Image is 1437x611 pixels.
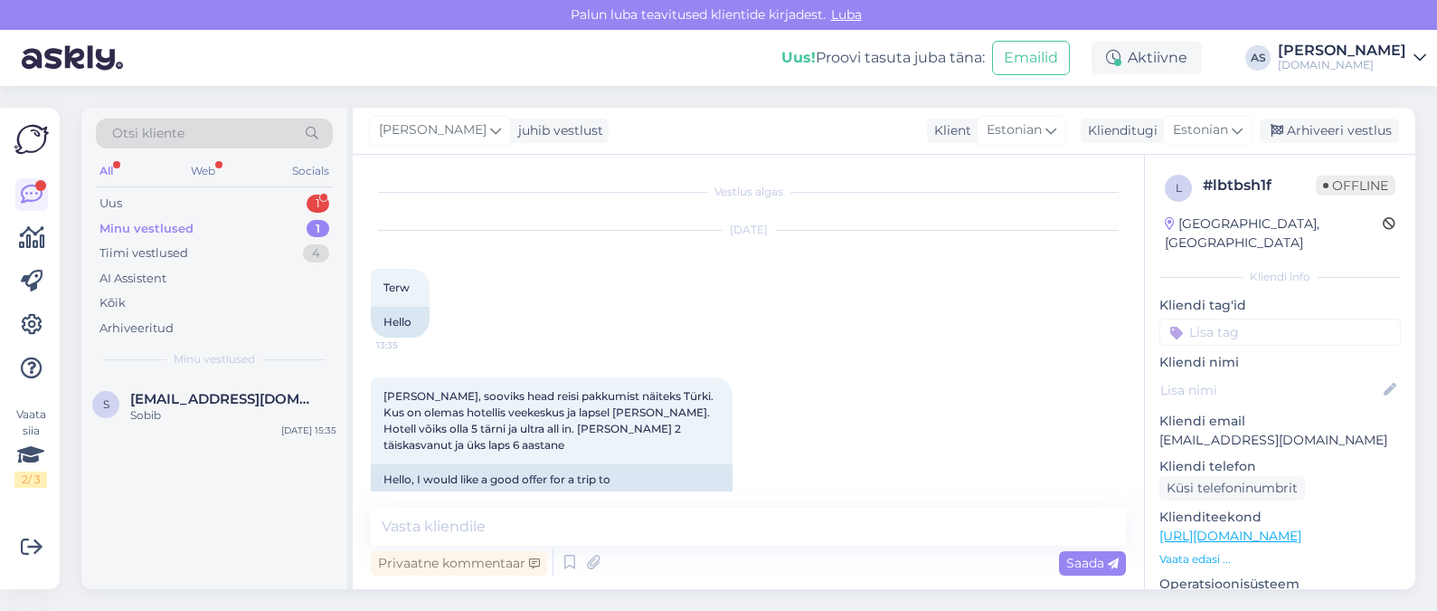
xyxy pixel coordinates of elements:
span: sirjetm@gmail.com [130,391,318,407]
div: Proovi tasuta juba täna: [781,47,985,69]
div: [DATE] [371,222,1126,238]
span: Offline [1316,176,1395,196]
p: Operatsioonisüsteem [1159,575,1401,594]
p: Kliendi tag'id [1159,296,1401,315]
div: Hello [371,307,430,338]
button: Emailid [992,41,1070,75]
img: Askly Logo [14,122,49,157]
span: Estonian [987,120,1042,140]
input: Lisa nimi [1160,380,1380,400]
a: [PERSON_NAME][DOMAIN_NAME] [1278,43,1426,72]
p: [EMAIL_ADDRESS][DOMAIN_NAME] [1159,431,1401,450]
div: Vaata siia [14,406,47,488]
span: Saada [1066,555,1119,571]
p: Klienditeekond [1159,508,1401,527]
div: [DOMAIN_NAME] [1278,58,1406,72]
div: 1 [307,220,329,238]
a: [URL][DOMAIN_NAME] [1159,528,1301,544]
div: # lbtbsh1f [1203,175,1316,196]
div: Minu vestlused [99,220,194,238]
div: Privaatne kommentaar [371,551,547,576]
div: Klienditugi [1081,121,1158,140]
span: Otsi kliente [112,124,184,143]
div: 2 / 3 [14,472,47,488]
div: Vestlus algas [371,184,1126,200]
div: Kõik [99,294,126,312]
div: Socials [288,159,333,183]
div: Sobib [130,407,336,424]
div: AI Assistent [99,270,166,288]
div: Web [187,159,219,183]
div: 4 [303,244,329,263]
input: Lisa tag [1159,319,1401,346]
span: [PERSON_NAME], sooviks head reisi pakkumist näiteks Türki. Kus on olemas hotellis veekeskus ja la... [383,389,716,452]
span: Luba [826,6,867,23]
p: Kliendi email [1159,412,1401,431]
div: AS [1245,45,1271,71]
span: Minu vestlused [174,351,255,368]
p: Kliendi telefon [1159,457,1401,476]
p: Vaata edasi ... [1159,551,1401,568]
div: Klient [927,121,971,140]
div: Arhiveeritud [99,320,174,338]
div: 1 [307,195,329,213]
p: Kliendi nimi [1159,353,1401,372]
div: Hello, I would like a good offer for a trip to [GEOGRAPHIC_DATA], for example. Where there is a w... [371,464,733,560]
div: Küsi telefoninumbrit [1159,476,1305,501]
div: All [96,159,117,183]
span: Terw [383,281,410,294]
div: [GEOGRAPHIC_DATA], [GEOGRAPHIC_DATA] [1165,215,1383,253]
b: Uus! [781,49,816,66]
span: l [1176,181,1182,195]
div: [PERSON_NAME] [1278,43,1406,58]
div: [DATE] 15:35 [281,424,336,437]
span: s [103,397,109,411]
div: Kliendi info [1159,269,1401,285]
div: Tiimi vestlused [99,244,188,263]
div: Arhiveeri vestlus [1260,119,1399,143]
div: Aktiivne [1092,42,1202,74]
div: Uus [99,195,122,213]
span: Estonian [1173,120,1228,140]
span: 13:35 [376,339,444,352]
span: [PERSON_NAME] [379,120,487,140]
div: juhib vestlust [511,121,603,140]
